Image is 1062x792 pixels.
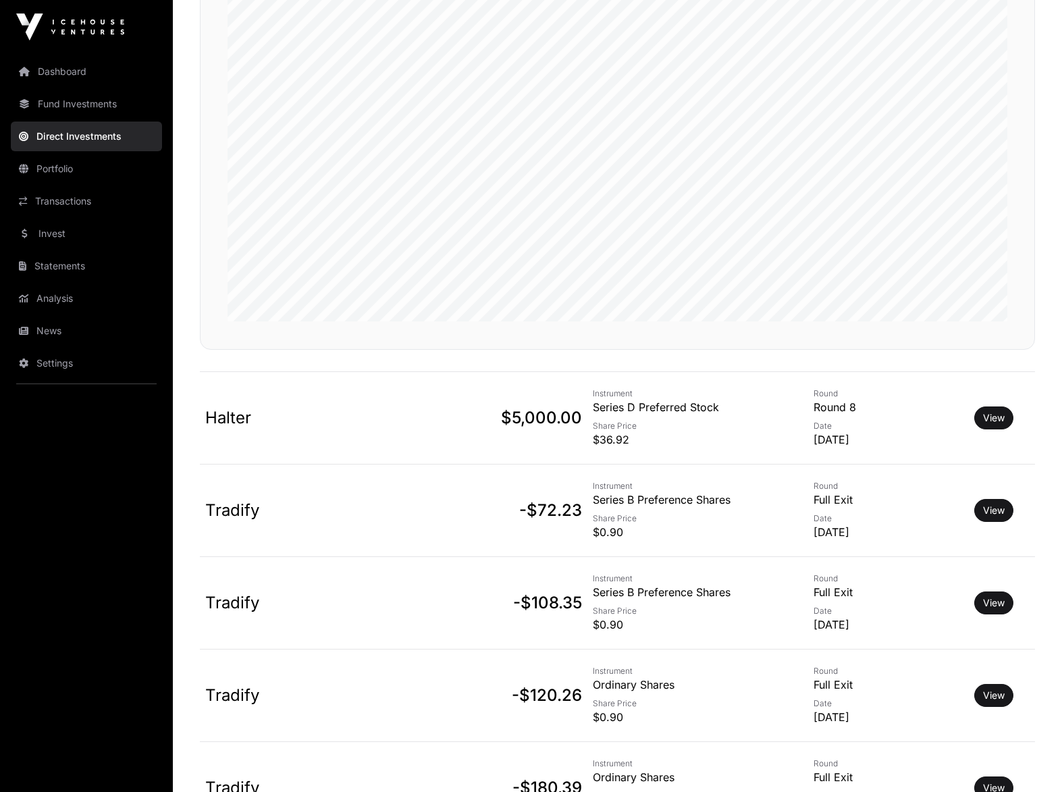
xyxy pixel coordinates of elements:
[593,513,803,524] p: Share Price
[205,408,251,427] a: Halter
[814,421,963,431] p: Date
[983,596,1005,610] a: View
[11,89,162,119] a: Fund Investments
[814,616,963,633] p: [DATE]
[593,698,803,709] p: Share Price
[436,407,582,429] p: $5,000.00
[593,616,803,633] p: $0.90
[11,348,162,378] a: Settings
[593,573,803,584] p: Instrument
[436,592,582,614] p: -$108.35
[814,606,963,616] p: Date
[593,606,803,616] p: Share Price
[593,584,803,600] p: Series B Preference Shares
[974,684,1013,707] button: View
[436,685,582,706] p: -$120.26
[814,758,963,769] p: Round
[11,219,162,248] a: Invest
[593,524,803,540] p: $0.90
[593,481,803,492] p: Instrument
[593,709,803,725] p: $0.90
[11,284,162,313] a: Analysis
[205,593,259,612] a: Tradify
[814,573,963,584] p: Round
[814,492,963,508] p: Full Exit
[814,769,963,785] p: Full Exit
[974,591,1013,614] button: View
[593,421,803,431] p: Share Price
[814,677,963,693] p: Full Exit
[593,769,803,785] p: Ordinary Shares
[11,154,162,184] a: Portfolio
[11,186,162,216] a: Transactions
[814,666,963,677] p: Round
[983,411,1005,425] a: View
[814,709,963,725] p: [DATE]
[814,698,963,709] p: Date
[974,406,1013,429] button: View
[814,481,963,492] p: Round
[205,685,259,705] a: Tradify
[436,500,582,521] p: -$72.23
[593,399,803,415] p: Series D Preferred Stock
[593,666,803,677] p: Instrument
[11,57,162,86] a: Dashboard
[593,758,803,769] p: Instrument
[593,431,803,448] p: $36.92
[814,388,963,399] p: Round
[11,122,162,151] a: Direct Investments
[814,431,963,448] p: [DATE]
[205,500,259,520] a: Tradify
[16,14,124,41] img: Icehouse Ventures Logo
[11,316,162,346] a: News
[593,388,803,399] p: Instrument
[994,727,1062,792] iframe: Chat Widget
[814,584,963,600] p: Full Exit
[814,513,963,524] p: Date
[814,524,963,540] p: [DATE]
[814,399,963,415] p: Round 8
[593,677,803,693] p: Ordinary Shares
[983,504,1005,517] a: View
[11,251,162,281] a: Statements
[983,689,1005,702] a: View
[974,499,1013,522] button: View
[593,492,803,508] p: Series B Preference Shares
